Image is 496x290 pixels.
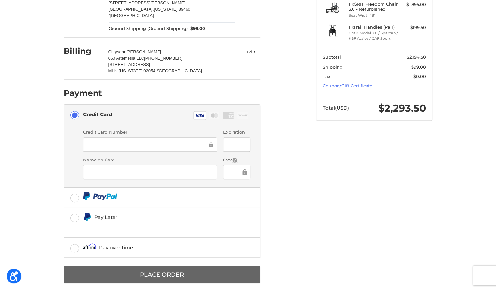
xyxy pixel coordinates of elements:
div: Pay over time [99,242,133,253]
div: Credit Card [83,109,112,120]
span: $0.00 [413,74,426,79]
label: Credit Card Number [83,129,217,136]
li: Chair Model 3.0 / Spartan / KBF Active / CAF Sport [349,30,398,41]
iframe: Secure Credit Card Frame - Credit Card Number [88,141,207,148]
span: $99.00 [188,25,205,32]
h2: Billing [64,46,102,56]
span: $2,293.50 [378,102,426,114]
span: 650 Artemesia LLC [108,56,144,61]
span: Chrysann [108,49,127,54]
h2: Payment [64,88,102,98]
h4: 1 x Trail Handles (Pair) [349,24,398,30]
span: $99.00 [411,64,426,69]
iframe: Secure Credit Card Frame - Cardholder Name [88,168,212,176]
button: Place Order [64,266,260,284]
span: [PERSON_NAME] [126,49,161,54]
li: Seat Width 18" [349,13,398,18]
span: Total (USD) [323,105,349,111]
span: Millis, [108,69,119,73]
label: Expiration [223,129,250,136]
div: Pay Later [94,212,215,222]
iframe: Secure Credit Card Frame - Expiration Date [228,141,246,148]
span: Tax [323,74,330,79]
span: Subtotal [323,54,341,60]
span: [STREET_ADDRESS] [108,62,150,67]
button: Edit [241,47,260,56]
span: [STREET_ADDRESS][PERSON_NAME] [109,0,186,5]
label: CVV [223,157,250,163]
div: $1,995.00 [400,1,426,8]
h4: 1 x GRIT Freedom Chair: 3.0 - Refurbished [349,1,398,12]
span: [PHONE_NUMBER] [144,56,182,61]
label: Name on Card [83,157,217,163]
span: [US_STATE], [154,7,178,12]
span: 02054 / [143,69,158,73]
img: PayPal icon [83,192,117,200]
span: [US_STATE], [119,69,143,73]
span: [GEOGRAPHIC_DATA] [110,13,154,18]
iframe: PayPal Message 1 [83,224,216,230]
span: $2,194.50 [407,54,426,60]
span: Shipping [323,64,343,69]
div: $199.50 [400,24,426,31]
img: Affirm icon [83,243,96,252]
span: [GEOGRAPHIC_DATA] [158,69,202,73]
a: Coupon/Gift Certificate [323,83,372,88]
span: Ground Shipping (Ground Shipping) [109,25,188,32]
span: [GEOGRAPHIC_DATA], [109,7,154,12]
img: Pay Later icon [83,213,91,221]
iframe: Secure Credit Card Frame - CVV [228,168,241,176]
